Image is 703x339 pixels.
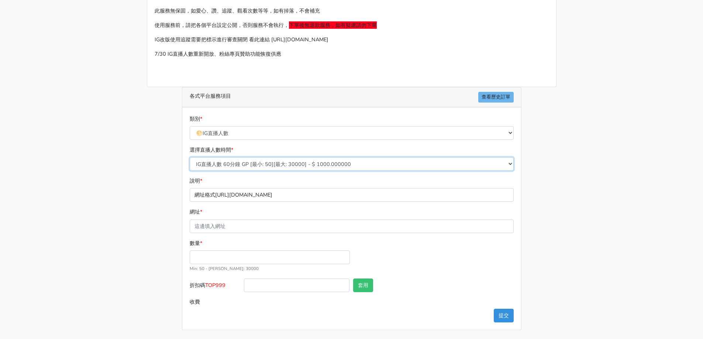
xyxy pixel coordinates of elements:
button: 提交 [494,309,514,322]
p: 此服務無保固，如愛心、讚、追蹤、觀看次數等等，如有掉落，不會補充 [155,7,549,15]
button: 套用 [353,279,373,292]
p: IG改版使用追蹤需要把標示進行審查關閉 看此連結 [URL][DOMAIN_NAME] [155,35,549,44]
input: 這邊填入網址 [190,219,514,233]
label: 類別 [190,115,202,123]
div: 各式平台服務項目 [182,87,521,107]
label: 折扣碼 [188,279,242,295]
label: 說明 [190,177,202,185]
p: 網址格式[URL][DOMAIN_NAME] [190,188,514,202]
label: 收費 [188,295,242,309]
label: 網址 [190,208,202,216]
a: 查看歷史訂單 [478,92,514,103]
span: 下單後無退款服務，如有疑慮請勿下單 [289,21,377,29]
small: Min: 50 - [PERSON_NAME]: 30000 [190,266,259,271]
label: 選擇直播人數時間 [190,146,233,154]
span: TOP999 [205,281,225,289]
p: 使用服務前，請把各個平台設定公開，否則服務不會執行， [155,21,549,30]
label: 數量 [190,239,202,248]
p: 7/30 IG直播人數重新開放、粉絲專頁贊助功能恢復供應 [155,50,549,58]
